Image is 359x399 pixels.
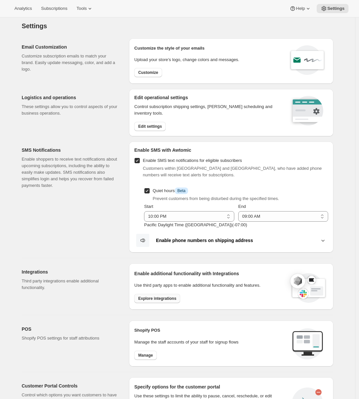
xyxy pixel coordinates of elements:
[296,6,305,11] span: Help
[134,270,284,277] h2: Enable additional functionality with Integrations
[22,383,118,389] h2: Customer Portal Controls
[134,233,328,247] button: Enable phone numbers on shipping address
[134,294,180,303] button: Explore integrations
[22,156,118,189] p: Enable shoppers to receive text notifications about upcoming subscriptions, including the ability...
[134,351,157,360] button: Manage
[153,188,188,193] span: Quiet hours
[317,4,348,13] button: Settings
[73,4,97,13] button: Tools
[143,166,322,177] span: Customers within [GEOGRAPHIC_DATA] and [GEOGRAPHIC_DATA], who have added phone numbers will recei...
[134,122,166,131] button: Edit settings
[134,282,284,289] p: Use third party apps to enable additional functionality and features.
[134,45,204,52] p: Customize the style of your emails
[138,296,176,301] span: Explore integrations
[22,94,118,101] h2: Logistics and operations
[285,4,315,13] button: Help
[76,6,87,11] span: Tools
[134,327,287,334] h2: Shopify POS
[22,53,118,73] p: Customize subscription emails to match your brand. Easily update messaging, color, and add a logo.
[134,384,287,390] h2: Specify options for the customer portal
[22,278,118,291] p: Third party integrations enable additional functionality.
[134,147,328,153] h2: Enable SMS with Awtomic
[134,68,162,77] button: Customize
[238,204,246,209] span: End
[14,6,32,11] span: Analytics
[22,103,118,117] p: These settings allow you to control aspects of your business operations.
[144,222,328,228] p: Pacific Daylight Time ([GEOGRAPHIC_DATA]) ( -07 : 00 )
[178,188,186,193] span: Beta
[143,158,242,163] span: Enable SMS text notifications for eligible subscribers
[22,22,47,30] span: Settings
[134,339,287,345] p: Manage the staff accounts of your staff for signup flows
[134,56,239,63] p: Upload your store’s logo, change colors and messages.
[138,70,158,75] span: Customize
[138,124,162,129] span: Edit settings
[41,6,67,11] span: Subscriptions
[144,204,153,209] span: Start
[22,335,118,342] p: Shopify POS settings for staff attributions
[22,326,118,332] h2: POS
[22,269,118,275] h2: Integrations
[22,147,118,153] h2: SMS Notifications
[37,4,71,13] button: Subscriptions
[156,238,253,243] b: Enable phone numbers on shipping address
[134,94,281,101] h2: Edit operational settings
[138,353,153,358] span: Manage
[134,103,281,117] p: Control subscription shipping settings, [PERSON_NAME] scheduling and inventory tools.
[11,4,36,13] button: Analytics
[153,196,279,201] span: Prevent customers from being disturbed during the specified times.
[327,6,345,11] span: Settings
[22,44,118,50] h2: Email Customization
